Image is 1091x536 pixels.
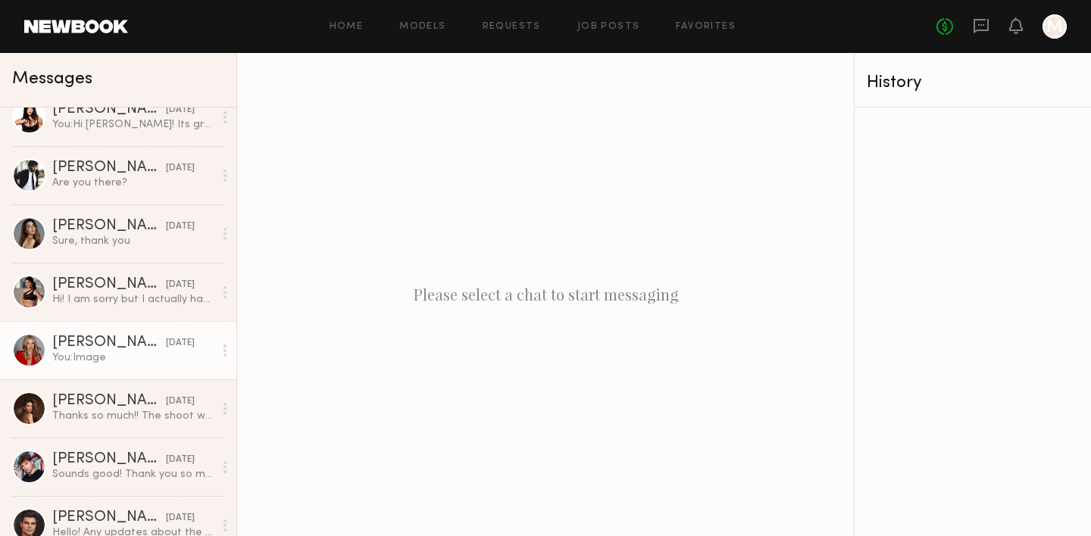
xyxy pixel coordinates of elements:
div: [PERSON_NAME] [52,160,166,176]
div: Sounds good! Thank you so much [52,467,214,481]
div: Please select a chat to start messaging [237,53,854,536]
div: Hi! I am sorry but I actually had a last minute emergency with my daughter and I unfortunately wo... [52,292,214,307]
div: [PERSON_NAME] [52,510,166,525]
div: [PERSON_NAME] [52,277,166,292]
a: M [1043,14,1067,39]
a: Models [399,22,445,32]
div: History [867,74,1079,92]
div: [DATE] [166,511,195,525]
div: [DATE] [166,336,195,351]
div: Thanks so much!! The shoot was awesome! [52,409,214,423]
div: [PERSON_NAME] [52,452,166,467]
a: Favorites [676,22,736,32]
div: [PERSON_NAME] [52,394,166,409]
a: Home [330,22,364,32]
div: [DATE] [166,103,195,117]
div: [PERSON_NAME] [52,219,166,234]
a: Job Posts [577,22,640,32]
div: [DATE] [166,278,195,292]
div: [PERSON_NAME] [52,335,166,351]
div: [PERSON_NAME] [52,102,166,117]
a: Requests [483,22,541,32]
div: You: Image [52,351,214,365]
div: [DATE] [166,394,195,409]
div: [DATE] [166,220,195,234]
div: You: Hi [PERSON_NAME]! Its great to meet you, thank you for getting back to us so quickly. Unfort... [52,117,214,132]
div: [DATE] [166,453,195,467]
div: Are you there? [52,176,214,190]
span: Messages [12,70,92,88]
div: Sure, thank you [52,234,214,248]
div: [DATE] [166,161,195,176]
